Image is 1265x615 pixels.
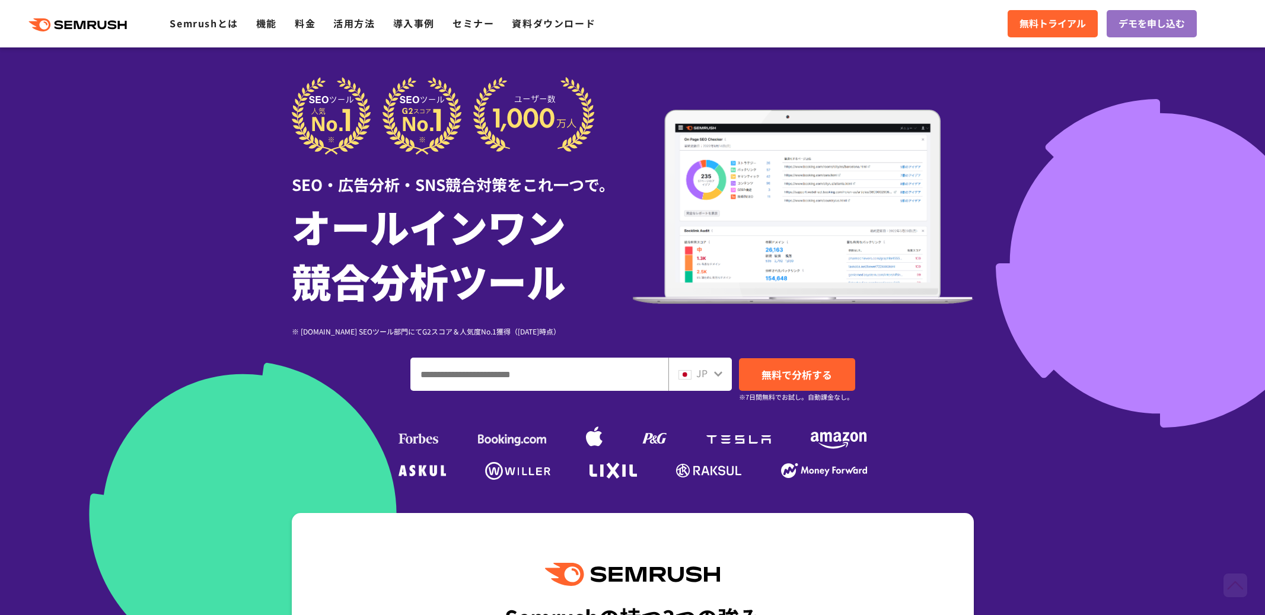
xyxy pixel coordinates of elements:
a: セミナー [453,16,494,30]
a: 無料トライアル [1008,10,1098,37]
div: ※ [DOMAIN_NAME] SEOツール部門にてG2スコア＆人気度No.1獲得（[DATE]時点） [292,326,633,337]
a: 無料で分析する [739,358,855,391]
div: SEO・広告分析・SNS競合対策をこれ一つで。 [292,155,633,196]
img: Semrush [545,563,719,586]
a: 料金 [295,16,316,30]
span: 無料で分析する [761,367,832,382]
h1: オールインワン 競合分析ツール [292,199,633,308]
input: ドメイン、キーワードまたはURLを入力してください [411,358,668,390]
span: デモを申し込む [1119,16,1185,31]
a: 資料ダウンロード [512,16,595,30]
small: ※7日間無料でお試し。自動課金なし。 [739,391,853,403]
span: 無料トライアル [1019,16,1086,31]
a: デモを申し込む [1107,10,1197,37]
span: JP [696,366,708,380]
a: 機能 [256,16,277,30]
a: 活用方法 [333,16,375,30]
a: 導入事例 [393,16,435,30]
a: Semrushとは [170,16,238,30]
